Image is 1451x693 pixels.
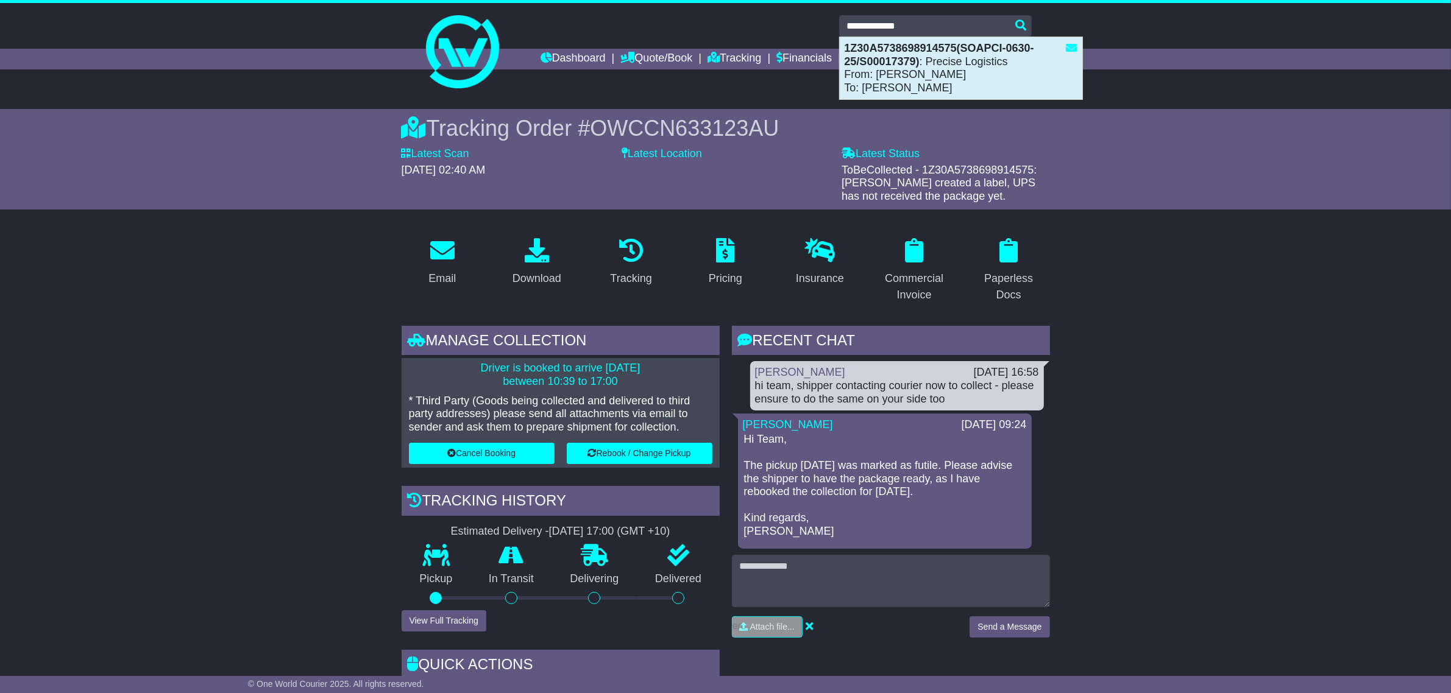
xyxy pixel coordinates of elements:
a: Paperless Docs [968,234,1050,308]
div: Manage collection [402,326,720,359]
a: Financials [776,49,832,69]
span: ToBeCollected - 1Z30A5738698914575: [PERSON_NAME] created a label, UPS has not received the packa... [842,164,1037,202]
div: Pricing [709,270,742,287]
a: Insurance [788,234,852,291]
div: : Precise Logistics From: [PERSON_NAME] To: [PERSON_NAME] [840,37,1082,99]
button: Send a Message [970,616,1049,638]
div: Download [513,270,561,287]
span: OWCCN633123AU [590,116,779,141]
a: Dashboard [541,49,606,69]
strong: 1Z30A5738698914575(SOAPCI-0630-25/S00017379) [845,42,1034,68]
p: Driver is booked to arrive [DATE] between 10:39 to 17:00 [409,362,712,388]
span: © One World Courier 2025. All rights reserved. [248,679,424,689]
a: Tracking [602,234,659,291]
div: Quick Actions [402,650,720,683]
div: Tracking Order # [402,115,1050,141]
p: Delivering [552,572,637,586]
div: Insurance [796,270,844,287]
div: Estimated Delivery - [402,525,720,538]
p: Delivered [637,572,720,586]
label: Latest Status [842,147,920,161]
span: [DATE] 02:40 AM [402,164,486,176]
div: [DATE] 09:24 [962,418,1027,432]
p: Pickup [402,572,471,586]
a: [PERSON_NAME] [755,366,845,378]
div: [DATE] 17:00 (GMT +10) [549,525,670,538]
label: Latest Scan [402,147,469,161]
div: hi team, shipper contacting courier now to collect - please ensure to do the same on your side too [755,379,1039,406]
p: In Transit [470,572,552,586]
div: Paperless Docs [976,270,1042,303]
a: Pricing [701,234,750,291]
p: Hi Team, The pickup [DATE] was marked as futile. Please advise the shipper to have the package re... [744,433,1026,538]
button: Rebook / Change Pickup [567,443,712,464]
button: Cancel Booking [409,443,555,464]
button: View Full Tracking [402,610,486,631]
div: Tracking history [402,486,720,519]
div: Commercial Invoice [881,270,948,303]
p: * Third Party (Goods being collected and delivered to third party addresses) please send all atta... [409,395,712,434]
div: Tracking [610,270,651,287]
div: Email [428,270,456,287]
a: Commercial Invoice [873,234,956,308]
a: Download [505,234,569,291]
a: [PERSON_NAME] [743,418,833,431]
a: Email [420,234,464,291]
a: Tracking [708,49,761,69]
div: [DATE] 16:58 [974,366,1039,379]
a: Quote/Book [620,49,692,69]
label: Latest Location [622,147,702,161]
div: RECENT CHAT [732,326,1050,359]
